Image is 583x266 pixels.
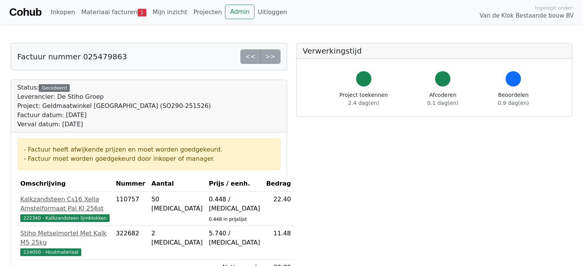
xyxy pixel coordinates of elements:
[209,217,247,222] sub: 0.448 in prijslijst
[113,176,148,192] th: Nummer
[48,5,78,20] a: Inkopen
[151,229,203,247] div: 2 [MEDICAL_DATA]
[39,84,70,92] div: Gecodeerd
[427,91,458,107] div: Afcoderen
[498,91,529,107] div: Beoordelen
[17,120,211,129] div: Verval datum: [DATE]
[20,229,110,256] a: Stiho Metselmortel Met Kalk M5 25kg224050 - Houtmateriaal
[498,100,529,106] span: 0.9 dag(en)
[17,101,211,111] div: Project: Geldmaatwinkel [GEOGRAPHIC_DATA] (SO290-251526)
[20,195,110,213] div: Kalkzandsteen Cs16 Xella Amstelformaat Pal Kl 256st
[340,91,388,107] div: Project toekennen
[149,5,191,20] a: Mijn inzicht
[206,176,263,192] th: Prijs / eenh.
[480,11,574,20] span: Van de Klok Bestaande bouw BV
[138,9,146,16] span: 1
[20,195,110,222] a: Kalkzandsteen Cs16 Xella Amstelformaat Pal Kl 256st222340 - Kalkzandsteen lijmblokken
[17,111,211,120] div: Factuur datum: [DATE]
[24,154,274,163] div: - Factuur moet worden goedgekeurd door inkoper of manager.
[17,83,211,129] div: Status:
[535,4,574,11] span: Ingelogd onder:
[113,226,148,260] td: 322682
[113,192,148,226] td: 110757
[255,5,290,20] a: Uitloggen
[151,195,203,213] div: 50 [MEDICAL_DATA]
[348,100,379,106] span: 2.4 dag(en)
[17,92,211,101] div: Leverancier: De Stiho Groep
[20,248,81,256] span: 224050 - Houtmateriaal
[78,5,149,20] a: Materiaal facturen1
[9,3,41,21] a: Cohub
[24,145,274,154] div: - Factuur heeft afwijkende prijzen en moet worden goedgekeurd.
[20,214,110,222] span: 222340 - Kalkzandsteen lijmblokken
[225,5,255,19] a: Admin
[209,229,260,247] div: 5.740 / [MEDICAL_DATA]
[20,229,110,247] div: Stiho Metselmortel Met Kalk M5 25kg
[263,226,294,260] td: 11.48
[190,5,225,20] a: Projecten
[263,192,294,226] td: 22.40
[148,176,206,192] th: Aantal
[17,52,127,61] h5: Factuur nummer 025479863
[17,176,113,192] th: Omschrijving
[303,46,566,55] h5: Verwerkingstijd
[209,195,260,213] div: 0.448 / [MEDICAL_DATA]
[263,176,294,192] th: Bedrag
[427,100,458,106] span: 0.1 dag(en)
